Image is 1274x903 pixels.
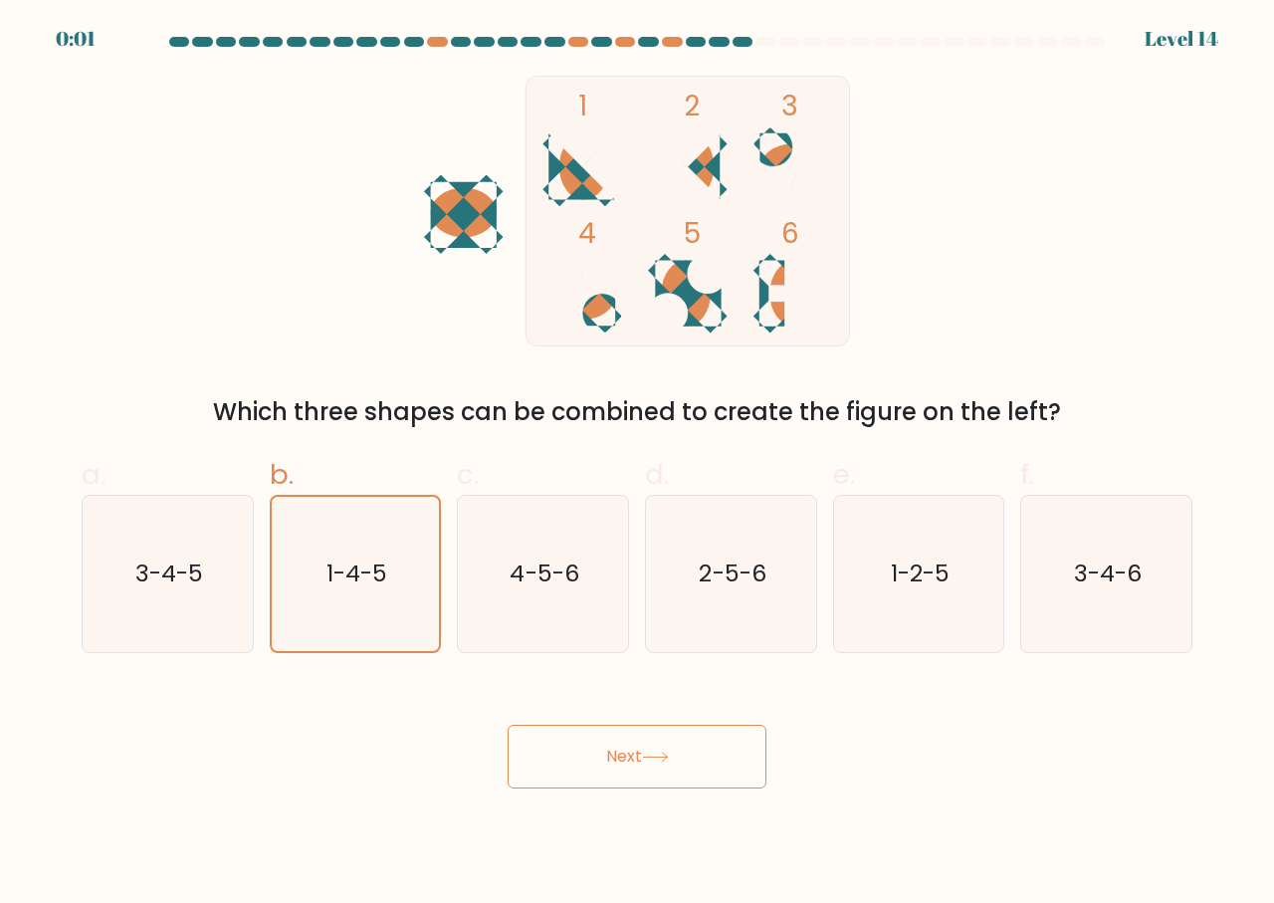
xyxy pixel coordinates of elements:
span: d. [645,455,669,494]
span: f. [1020,455,1034,494]
div: Level 14 [1145,24,1218,54]
tspan: 3 [781,87,798,125]
tspan: 4 [578,214,596,253]
div: Which three shapes can be combined to create the figure on the left? [94,394,1180,430]
button: Next [508,725,766,789]
text: 2-5-6 [699,558,765,590]
span: c. [457,455,479,494]
tspan: 5 [684,214,701,253]
text: 3-4-5 [135,558,203,590]
span: a. [82,455,106,494]
tspan: 6 [781,214,799,253]
span: e. [833,455,855,494]
text: 3-4-6 [1074,558,1142,590]
div: 0:01 [56,24,96,54]
text: 1-4-5 [326,559,387,590]
text: 1-2-5 [891,558,950,590]
tspan: 2 [684,87,700,125]
span: b. [270,455,294,494]
tspan: 1 [578,87,587,125]
text: 4-5-6 [511,558,579,590]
